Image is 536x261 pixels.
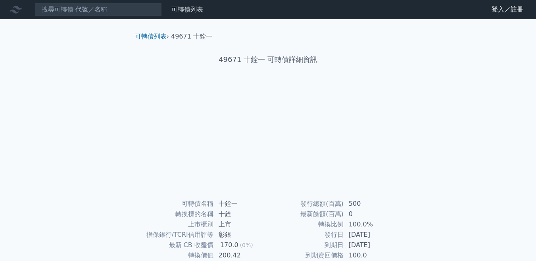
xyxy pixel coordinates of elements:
[138,219,214,230] td: 上市櫃別
[138,199,214,209] td: 可轉債名稱
[135,33,167,40] a: 可轉債列表
[129,54,408,65] h1: 49671 十銓一 可轉債詳細資訊
[214,230,268,240] td: 彰銀
[138,250,214,261] td: 轉換價值
[138,240,214,250] td: 最新 CB 收盤價
[240,242,253,248] span: (0%)
[219,240,240,250] div: 170.0
[485,3,530,16] a: 登入／註冊
[268,230,344,240] td: 發行日
[344,250,398,261] td: 100.0
[214,199,268,209] td: 十銓一
[135,32,169,41] li: ›
[138,209,214,219] td: 轉換標的名稱
[268,209,344,219] td: 最新餘額(百萬)
[214,250,268,261] td: 200.42
[344,209,398,219] td: 0
[344,230,398,240] td: [DATE]
[344,199,398,209] td: 500
[35,3,162,16] input: 搜尋可轉債 代號／名稱
[214,219,268,230] td: 上市
[171,32,212,41] li: 49671 十銓一
[268,240,344,250] td: 到期日
[268,219,344,230] td: 轉換比例
[138,230,214,240] td: 擔保銀行/TCRI信用評等
[171,6,203,13] a: 可轉債列表
[344,240,398,250] td: [DATE]
[268,250,344,261] td: 到期賣回價格
[268,199,344,209] td: 發行總額(百萬)
[214,209,268,219] td: 十銓
[344,219,398,230] td: 100.0%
